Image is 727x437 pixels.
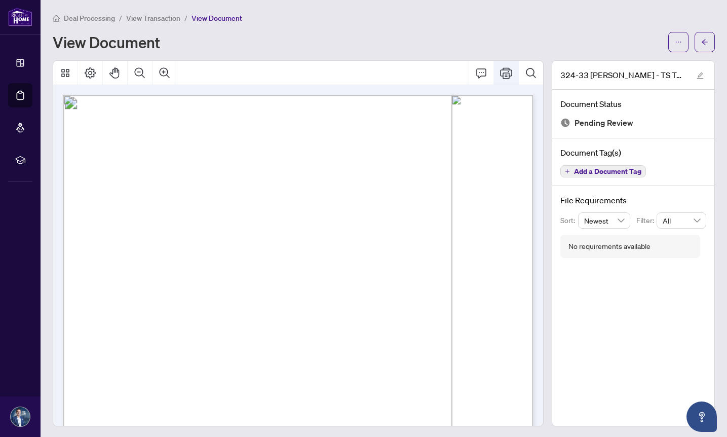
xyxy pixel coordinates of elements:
img: Document Status [560,118,570,128]
h4: File Requirements [560,194,706,206]
button: Open asap [686,402,717,432]
span: Add a Document Tag [574,168,641,175]
span: arrow-left [701,39,708,46]
span: 324-33 [PERSON_NAME] - TS TO BE REVIEWED BY [PERSON_NAME].pdf [560,69,687,81]
span: edit [697,72,704,79]
p: Sort: [560,215,578,226]
li: / [184,12,187,24]
span: Deal Processing [64,14,115,23]
span: View Transaction [126,14,180,23]
div: No requirements available [568,241,651,252]
span: Newest [584,213,625,228]
span: plus [565,169,570,174]
span: ellipsis [675,39,682,46]
h4: Document Status [560,98,706,110]
h1: View Document [53,34,160,50]
span: Pending Review [575,116,633,130]
span: View Document [192,14,242,23]
span: All [663,213,700,228]
button: Add a Document Tag [560,165,646,177]
img: Profile Icon [11,407,30,426]
li: / [119,12,122,24]
span: home [53,15,60,22]
img: logo [8,8,32,26]
p: Filter: [636,215,657,226]
h4: Document Tag(s) [560,147,706,159]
